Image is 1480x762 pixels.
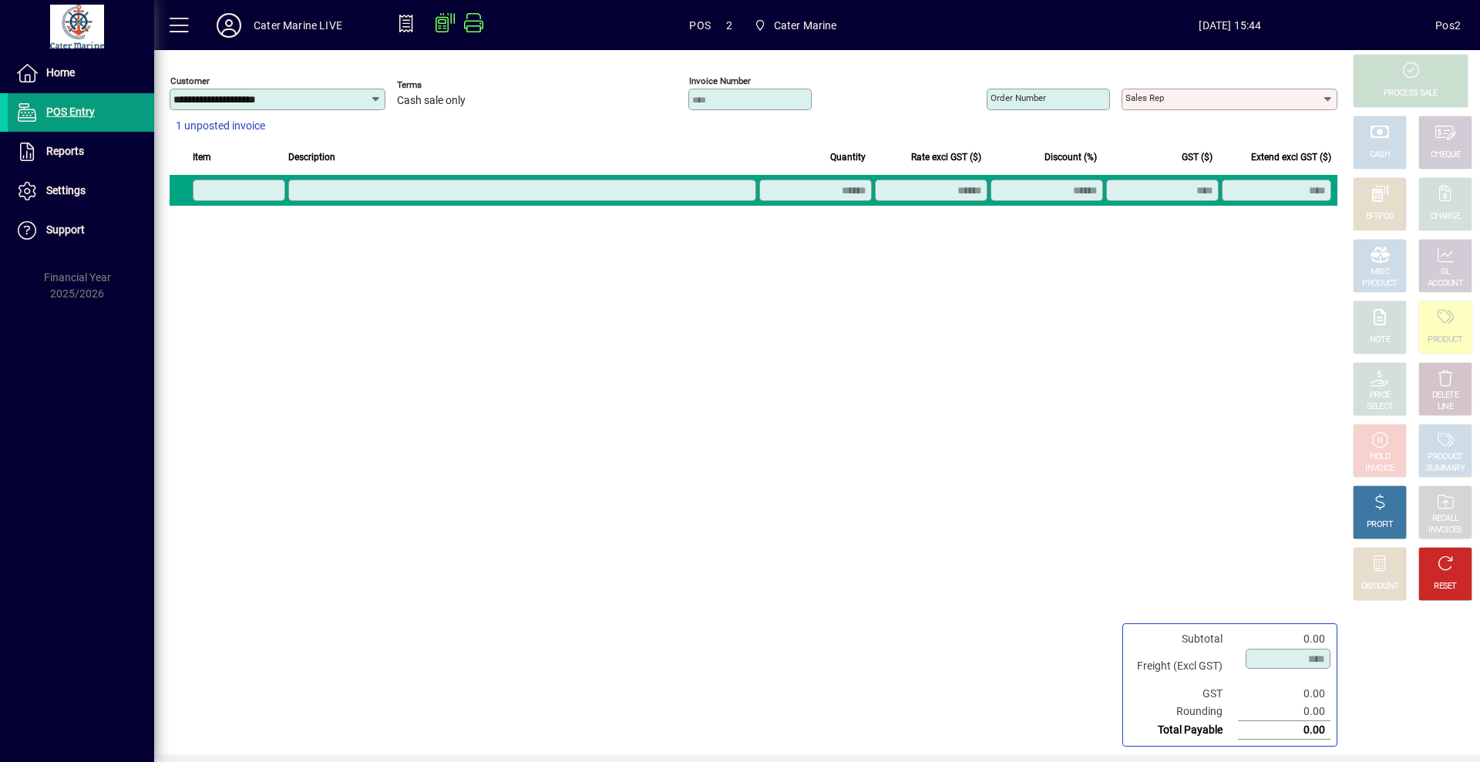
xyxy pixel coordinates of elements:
mat-label: Invoice number [689,76,751,86]
span: Item [193,149,211,166]
span: Cater Marine [748,12,843,39]
div: PRODUCT [1428,334,1462,346]
td: 0.00 [1238,703,1330,721]
span: Description [288,149,335,166]
button: Profile [204,12,254,39]
td: GST [1129,685,1238,703]
td: 0.00 [1238,721,1330,740]
mat-label: Sales rep [1125,92,1164,103]
span: Rate excl GST ($) [911,149,981,166]
div: GL [1441,267,1451,278]
span: POS Entry [46,106,95,118]
span: POS [689,13,711,38]
div: Cater Marine LIVE [254,13,342,38]
a: Settings [8,172,154,210]
span: Discount (%) [1044,149,1097,166]
td: Subtotal [1129,630,1238,648]
span: Cash sale only [397,95,466,107]
span: Reports [46,145,84,157]
div: NOTE [1370,334,1390,346]
div: INVOICES [1428,525,1461,536]
div: LINE [1438,401,1453,413]
span: Quantity [830,149,866,166]
mat-label: Order number [991,92,1046,103]
a: Reports [8,133,154,171]
a: Home [8,54,154,92]
div: CHARGE [1431,211,1461,223]
div: Pos2 [1435,13,1461,38]
span: Cater Marine [774,13,837,38]
div: INVOICE [1365,463,1394,475]
div: SELECT [1367,401,1394,413]
td: Rounding [1129,703,1238,721]
div: MISC [1371,267,1389,278]
div: RESET [1434,581,1457,592]
button: 1 unposted invoice [170,112,271,140]
span: Home [46,66,75,79]
span: Extend excl GST ($) [1251,149,1331,166]
span: 2 [726,13,732,38]
div: PROFIT [1367,519,1393,531]
td: Freight (Excl GST) [1129,648,1238,685]
div: PRODUCT [1362,278,1397,290]
mat-label: Customer [170,76,210,86]
div: PRICE [1370,390,1391,401]
span: 1 unposted invoice [176,118,265,134]
span: Settings [46,184,86,196]
div: DISCOUNT [1361,581,1398,592]
div: HOLD [1370,451,1390,463]
div: DELETE [1432,390,1458,401]
td: 0.00 [1238,630,1330,648]
a: Support [8,211,154,250]
div: EFTPOS [1366,211,1394,223]
div: SUMMARY [1426,463,1465,475]
div: CHEQUE [1431,149,1460,161]
span: Terms [397,80,489,90]
div: ACCOUNT [1428,278,1463,290]
span: GST ($) [1182,149,1213,166]
td: 0.00 [1238,685,1330,703]
div: RECALL [1432,513,1459,525]
div: PRODUCT [1428,451,1462,463]
span: [DATE] 15:44 [1025,13,1436,38]
td: Total Payable [1129,721,1238,740]
div: PROCESS SALE [1384,88,1438,99]
span: Support [46,223,85,236]
div: CASH [1370,149,1390,161]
